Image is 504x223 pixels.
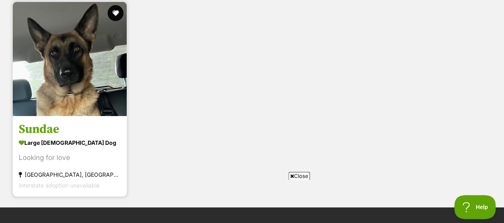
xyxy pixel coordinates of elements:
div: [GEOGRAPHIC_DATA], [GEOGRAPHIC_DATA] [19,170,121,180]
button: favourite [108,5,124,21]
h3: Sundae [19,122,121,137]
iframe: Help Scout Beacon - Open [454,195,496,219]
iframe: Advertisement [107,183,397,219]
a: Sundae large [DEMOGRAPHIC_DATA] Dog Looking for love [GEOGRAPHIC_DATA], [GEOGRAPHIC_DATA] Interst... [13,116,127,197]
div: Looking for love [19,153,121,164]
img: Sundae [13,2,127,116]
span: Interstate adoption unavailable [19,182,100,189]
div: large [DEMOGRAPHIC_DATA] Dog [19,137,121,149]
span: Close [288,172,310,180]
